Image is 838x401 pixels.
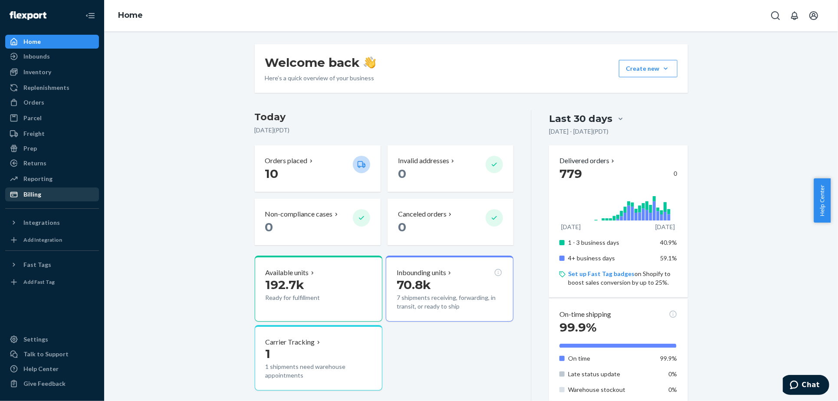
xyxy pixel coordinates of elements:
span: 70.8k [397,277,431,292]
span: 99.9% [559,320,597,335]
a: Replenishments [5,81,99,95]
p: 1 shipments need warehouse appointments [266,362,371,380]
div: Parcel [23,114,42,122]
a: Inbounds [5,49,99,63]
p: [DATE] [655,223,675,231]
div: Help Center [23,365,59,373]
a: Freight [5,127,99,141]
p: Non-compliance cases [265,209,333,219]
p: 7 shipments receiving, forwarding, in transit, or ready to ship [397,293,503,311]
button: Give Feedback [5,377,99,391]
button: Fast Tags [5,258,99,272]
img: Flexport logo [10,11,46,20]
h3: Today [255,110,514,124]
div: Fast Tags [23,260,51,269]
h1: Welcome back [265,55,376,70]
div: Reporting [23,174,53,183]
p: Canceled orders [398,209,447,219]
div: Settings [23,335,48,344]
iframe: Opens a widget where you can chat to one of our agents [783,375,829,397]
button: Available units192.7kReady for fulfillment [255,256,382,322]
p: on Shopify to boost sales conversion by up to 25%. [568,270,677,287]
button: Open Search Box [767,7,784,24]
div: Integrations [23,218,60,227]
button: Talk to Support [5,347,99,361]
p: Invalid addresses [398,156,449,166]
span: 1 [266,346,271,361]
div: Inventory [23,68,51,76]
button: Invalid addresses 0 [388,145,513,192]
a: Billing [5,187,99,201]
span: 59.1% [661,254,677,262]
a: Reporting [5,172,99,186]
div: Prep [23,144,37,153]
span: 0 [398,220,406,234]
div: Give Feedback [23,379,66,388]
p: Available units [266,268,309,278]
button: Orders placed 10 [255,145,381,192]
p: Orders placed [265,156,308,166]
div: Replenishments [23,83,69,92]
ol: breadcrumbs [111,3,150,28]
div: Freight [23,129,45,138]
a: Settings [5,332,99,346]
p: 4+ business days [568,254,654,263]
a: Home [5,35,99,49]
div: Last 30 days [549,112,612,125]
span: 779 [559,166,582,181]
button: Open notifications [786,7,803,24]
p: Here’s a quick overview of your business [265,74,376,82]
div: Returns [23,159,46,168]
p: [DATE] ( PDT ) [255,126,514,135]
button: Inbounding units70.8k7 shipments receiving, forwarding, in transit, or ready to ship [386,256,513,322]
span: 0% [669,370,677,378]
p: 1 - 3 business days [568,238,654,247]
p: [DATE] [561,223,581,231]
span: 0% [669,386,677,393]
span: 10 [265,166,279,181]
a: Home [118,10,143,20]
p: Carrier Tracking [266,337,315,347]
div: Orders [23,98,44,107]
p: Late status update [568,370,654,378]
button: Canceled orders 0 [388,199,513,245]
a: Returns [5,156,99,170]
a: Help Center [5,362,99,376]
button: Help Center [814,178,831,223]
img: hand-wave emoji [364,56,376,69]
button: Non-compliance cases 0 [255,199,381,245]
span: 0 [398,166,406,181]
p: On-time shipping [559,309,611,319]
span: 192.7k [266,277,305,292]
button: Integrations [5,216,99,230]
a: Prep [5,141,99,155]
div: Talk to Support [23,350,69,358]
a: Add Integration [5,233,99,247]
div: Billing [23,190,41,199]
p: Warehouse stockout [568,385,654,394]
button: Create new [619,60,677,77]
span: 40.9% [661,239,677,246]
button: Carrier Tracking11 shipments need warehouse appointments [255,325,382,391]
span: 99.9% [661,355,677,362]
a: Inventory [5,65,99,79]
a: Set up Fast Tag badges [568,270,634,277]
p: [DATE] - [DATE] ( PDT ) [549,127,608,136]
span: 0 [265,220,273,234]
div: Home [23,37,41,46]
div: Add Integration [23,236,62,243]
a: Parcel [5,111,99,125]
button: Delivered orders [559,156,616,166]
p: Ready for fulfillment [266,293,346,302]
button: Close Navigation [82,7,99,24]
a: Orders [5,95,99,109]
p: On time [568,354,654,363]
button: Open account menu [805,7,822,24]
div: Inbounds [23,52,50,61]
div: Add Fast Tag [23,278,55,286]
p: Inbounding units [397,268,446,278]
a: Add Fast Tag [5,275,99,289]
